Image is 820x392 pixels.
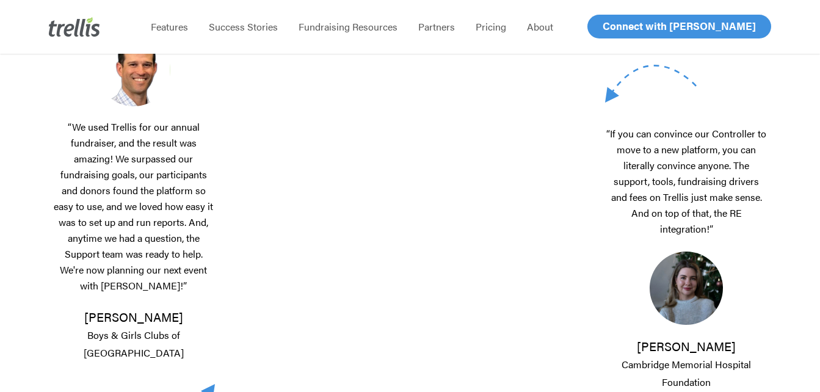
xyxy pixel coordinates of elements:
[53,119,215,308] p: “We used Trellis for our annual fundraiser, and the result was amazing! We surpassed our fundrais...
[288,21,408,33] a: Fundraising Resources
[650,252,723,325] img: 1700858054423.jpeg
[603,18,756,33] span: Connect with [PERSON_NAME]
[476,20,506,34] span: Pricing
[53,308,215,361] p: [PERSON_NAME]
[97,34,170,106] img: Screenshot-2025-03-18-at-2.39.01%E2%80%AFPM.png
[151,20,188,34] span: Features
[408,21,465,33] a: Partners
[465,21,517,33] a: Pricing
[209,20,278,34] span: Success Stories
[587,15,771,38] a: Connect with [PERSON_NAME]
[140,21,198,33] a: Features
[622,357,751,389] span: Cambridge Memorial Hospital Foundation
[84,328,184,360] span: Boys & Girls Clubs of [GEOGRAPHIC_DATA]
[418,20,455,34] span: Partners
[517,21,564,33] a: About
[231,148,589,307] iframe: Form
[49,17,100,37] img: Trellis
[527,20,553,34] span: About
[605,126,767,252] p: “If you can convince our Controller to move to a new platform, you can literally convince anyone....
[198,21,288,33] a: Success Stories
[299,20,397,34] span: Fundraising Resources
[605,338,767,390] p: [PERSON_NAME]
